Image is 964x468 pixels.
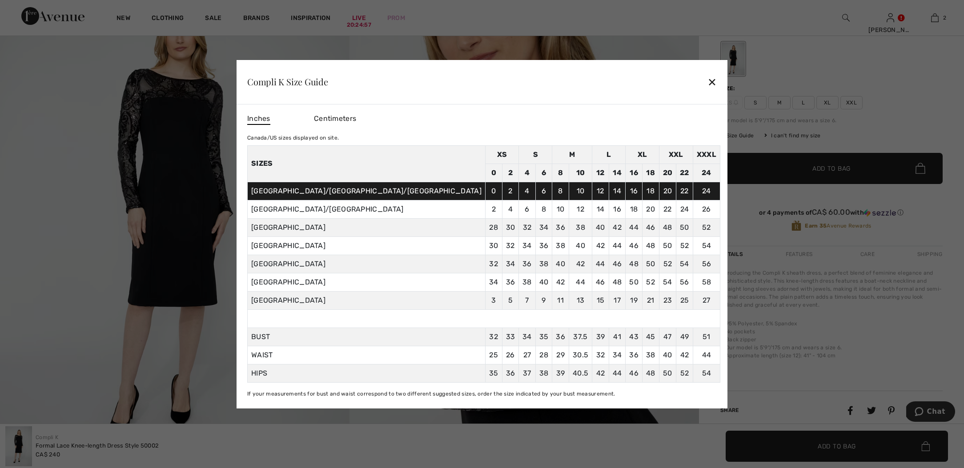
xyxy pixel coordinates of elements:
td: 21 [642,291,659,309]
span: 54 [702,369,711,377]
span: 40 [663,351,672,359]
td: 44 [609,236,626,255]
span: 34 [613,351,622,359]
td: [GEOGRAPHIC_DATA] [247,273,485,291]
span: 47 [663,332,672,341]
td: 48 [609,273,626,291]
td: 36 [535,236,552,255]
td: M [552,145,592,164]
td: 46 [592,273,609,291]
td: 4 [519,182,536,200]
td: 10 [569,182,592,200]
td: 16 [626,182,643,200]
span: Chat [21,6,39,14]
td: XL [626,145,659,164]
td: 11 [552,291,569,309]
td: 42 [552,273,569,291]
td: 52 [659,255,676,273]
td: 50 [642,255,659,273]
td: 24 [693,182,720,200]
td: 54 [693,236,720,255]
td: 44 [592,255,609,273]
td: 30 [502,218,519,236]
span: 25 [489,351,498,359]
span: 30.5 [573,351,588,359]
span: 29 [556,351,565,359]
td: [GEOGRAPHIC_DATA]/[GEOGRAPHIC_DATA]/[GEOGRAPHIC_DATA] [247,182,485,200]
td: 16 [609,200,626,218]
td: 3 [485,291,502,309]
span: 38 [646,351,655,359]
span: 32 [489,332,498,341]
span: Centimeters [314,114,356,123]
td: 24 [676,200,693,218]
td: 44 [626,218,643,236]
td: 40 [569,236,592,255]
td: 14 [592,200,609,218]
td: 50 [659,236,676,255]
td: 17 [609,291,626,309]
td: 20 [642,200,659,218]
span: 26 [506,351,515,359]
td: 40 [552,255,569,273]
td: 12 [592,164,609,182]
span: 39 [596,332,605,341]
td: 58 [693,273,720,291]
td: 38 [569,218,592,236]
span: 28 [539,351,548,359]
td: 6 [535,164,552,182]
td: [GEOGRAPHIC_DATA] [247,236,485,255]
span: 49 [680,332,689,341]
span: 38 [539,369,549,377]
span: 34 [522,332,532,341]
span: 39 [556,369,565,377]
td: BUST [247,328,485,346]
td: 2 [502,164,519,182]
td: 50 [626,273,643,291]
span: 37 [523,369,531,377]
td: 40 [535,273,552,291]
td: [GEOGRAPHIC_DATA] [247,218,485,236]
td: 19 [626,291,643,309]
td: XXXL [693,145,720,164]
td: 2 [502,182,519,200]
td: XS [485,145,518,164]
td: [GEOGRAPHIC_DATA] [247,291,485,309]
td: 2 [485,200,502,218]
td: 8 [535,200,552,218]
span: 27 [523,351,531,359]
td: 18 [642,164,659,182]
td: 52 [693,218,720,236]
td: 56 [676,273,693,291]
span: Inches [247,113,270,125]
td: 20 [659,164,676,182]
td: 16 [626,164,643,182]
td: 46 [642,218,659,236]
td: 46 [626,236,643,255]
td: 34 [485,273,502,291]
td: 10 [552,200,569,218]
td: S [519,145,552,164]
td: 6 [519,200,536,218]
span: 33 [506,332,515,341]
span: 37.5 [573,332,587,341]
td: 14 [609,164,626,182]
td: 23 [659,291,676,309]
td: 4 [502,200,519,218]
td: 52 [642,273,659,291]
td: 32 [502,236,519,255]
td: HIPS [247,364,485,382]
td: 48 [659,218,676,236]
td: 38 [535,255,552,273]
td: 4 [519,164,536,182]
td: XXL [659,145,693,164]
td: 38 [552,236,569,255]
td: 42 [609,218,626,236]
td: 9 [535,291,552,309]
span: 32 [596,351,605,359]
td: 13 [569,291,592,309]
td: 34 [502,255,519,273]
span: 36 [506,369,515,377]
td: 22 [659,200,676,218]
td: [GEOGRAPHIC_DATA]/[GEOGRAPHIC_DATA] [247,200,485,218]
